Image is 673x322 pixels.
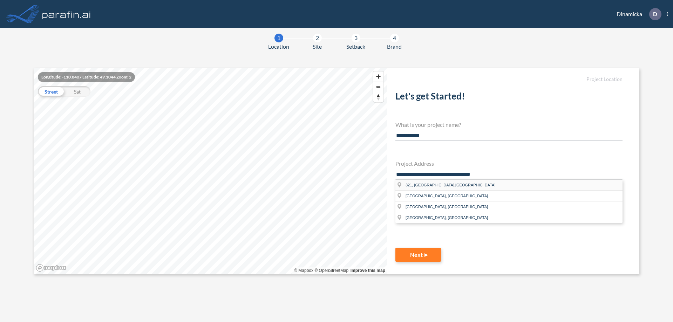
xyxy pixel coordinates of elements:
span: Site [313,42,322,51]
a: OpenStreetMap [314,268,348,273]
span: Brand [387,42,402,51]
button: Next [395,248,441,262]
div: Dinamicka [606,8,668,20]
h2: Let's get Started! [395,91,623,104]
h4: Project Address [395,160,623,167]
span: [GEOGRAPHIC_DATA], [GEOGRAPHIC_DATA] [406,205,488,209]
div: 2 [313,34,322,42]
div: 4 [390,34,399,42]
a: Mapbox homepage [36,264,67,272]
span: [GEOGRAPHIC_DATA], [GEOGRAPHIC_DATA] [406,194,488,198]
span: 321, [GEOGRAPHIC_DATA],[GEOGRAPHIC_DATA] [406,183,496,187]
h5: Project Location [395,76,623,82]
img: logo [40,7,92,21]
div: Longitude: -110.8407 Latitude: 49.1044 Zoom: 2 [38,72,135,82]
div: Sat [64,86,90,97]
button: Zoom out [373,82,383,92]
span: [GEOGRAPHIC_DATA], [GEOGRAPHIC_DATA] [406,215,488,220]
div: Street [38,86,64,97]
button: Zoom in [373,71,383,82]
button: Reset bearing to north [373,92,383,102]
a: Mapbox [294,268,313,273]
a: Improve this map [351,268,385,273]
span: Location [268,42,289,51]
div: 3 [352,34,360,42]
p: D [653,11,657,17]
div: 1 [274,34,283,42]
h4: What is your project name? [395,121,623,128]
canvas: Map [34,68,387,274]
span: Setback [346,42,365,51]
